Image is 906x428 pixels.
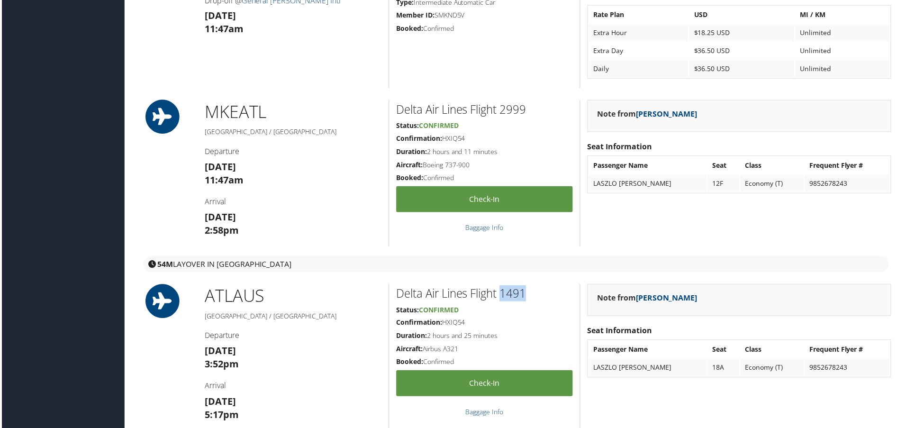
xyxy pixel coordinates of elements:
h4: Departure [204,147,381,157]
td: LASZLO [PERSON_NAME] [589,361,708,378]
th: Class [742,158,805,175]
h5: HXIQ54 [396,135,573,144]
strong: 2:58pm [204,225,238,238]
td: 9852678243 [806,176,892,193]
strong: Note from [598,294,698,304]
td: Extra Hour [589,25,689,42]
h4: Arrival [204,382,381,392]
strong: Booked: [396,359,423,368]
a: Check-in [396,187,573,213]
strong: [DATE] [204,9,235,22]
a: [PERSON_NAME] [637,294,698,304]
td: 12F [709,176,741,193]
th: Passenger Name [589,158,708,175]
h4: Departure [204,332,381,342]
h5: 2 hours and 25 minutes [396,333,573,342]
th: Seat [709,158,741,175]
td: Unlimited [797,25,892,42]
strong: Booked: [396,174,423,183]
strong: Note from [598,109,698,119]
strong: 3:52pm [204,359,238,372]
td: Unlimited [797,43,892,60]
th: Passenger Name [589,343,708,360]
td: Unlimited [797,61,892,78]
th: Seat [709,343,741,360]
a: Check-in [396,372,573,398]
div: layover in [GEOGRAPHIC_DATA] [142,257,891,273]
strong: [DATE] [204,212,235,225]
strong: Status: [396,307,419,316]
td: 9852678243 [806,361,892,378]
strong: Seat Information [588,327,653,337]
span: Confirmed [419,307,459,316]
td: Daily [589,61,689,78]
strong: 11:47am [204,174,243,187]
strong: Confirmation: [396,135,442,144]
td: $18.25 USD [690,25,796,42]
td: 18A [709,361,741,378]
strong: Aircraft: [396,346,423,355]
span: Confirmed [419,122,459,131]
h5: Confirmed [396,359,573,368]
h4: Arrival [204,197,381,208]
th: Frequent Flyer # [806,158,892,175]
a: Baggage Info [466,409,504,418]
h2: Delta Air Lines Flight 1491 [396,287,573,303]
h5: 2 hours and 11 minutes [396,148,573,157]
th: MI / KM [797,7,892,24]
strong: Booked: [396,24,423,33]
strong: Duration: [396,333,427,342]
strong: [DATE] [204,161,235,174]
td: Economy (T) [742,176,805,193]
th: Class [742,343,805,360]
td: Economy (T) [742,361,805,378]
strong: 11:47am [204,23,243,36]
td: $36.50 USD [690,61,796,78]
td: $36.50 USD [690,43,796,60]
a: Baggage Info [466,224,504,233]
strong: Confirmation: [396,319,442,328]
a: [PERSON_NAME] [637,109,698,119]
strong: Status: [396,122,419,131]
h5: Confirmed [396,24,573,34]
h1: ATL AUS [204,285,381,309]
h5: [GEOGRAPHIC_DATA] / [GEOGRAPHIC_DATA] [204,128,381,137]
strong: [DATE] [204,346,235,359]
strong: 54M [156,260,172,271]
td: Extra Day [589,43,689,60]
h5: Boeing 737-900 [396,161,573,171]
h5: Airbus A321 [396,346,573,355]
strong: Seat Information [588,142,653,153]
strong: Aircraft: [396,161,423,170]
strong: Member ID: [396,11,435,20]
strong: [DATE] [204,397,235,410]
strong: Duration: [396,148,427,157]
th: Rate Plan [589,7,689,24]
h1: MKE ATL [204,100,381,124]
h5: SMKND5V [396,11,573,20]
th: USD [690,7,796,24]
th: Frequent Flyer # [806,343,892,360]
h5: [GEOGRAPHIC_DATA] / [GEOGRAPHIC_DATA] [204,313,381,322]
td: LASZLO [PERSON_NAME] [589,176,708,193]
strong: 5:17pm [204,410,238,423]
h2: Delta Air Lines Flight 2999 [396,102,573,118]
h5: Confirmed [396,174,573,183]
h5: HXIQ54 [396,319,573,329]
